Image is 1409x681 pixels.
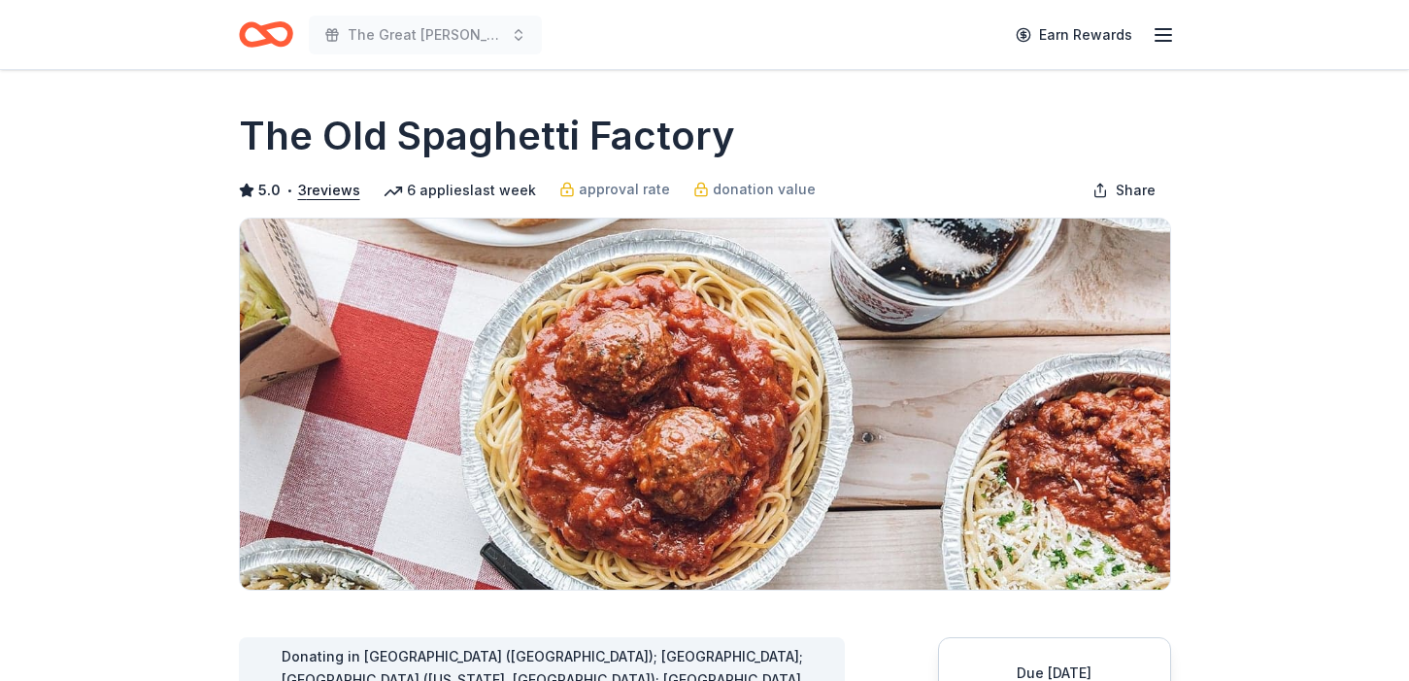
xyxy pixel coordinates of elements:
button: The Great [PERSON_NAME] House Gala [309,16,542,54]
span: approval rate [579,178,670,201]
h1: The Old Spaghetti Factory [239,109,735,163]
a: donation value [693,178,816,201]
a: Home [239,12,293,57]
span: The Great [PERSON_NAME] House Gala [348,23,503,47]
a: Earn Rewards [1004,17,1144,52]
span: Share [1116,179,1156,202]
img: Image for The Old Spaghetti Factory [240,219,1170,590]
div: 6 applies last week [384,179,536,202]
span: 5.0 [258,179,281,202]
span: donation value [713,178,816,201]
button: 3reviews [298,179,360,202]
button: Share [1077,171,1171,210]
span: • [285,183,292,198]
a: approval rate [559,178,670,201]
